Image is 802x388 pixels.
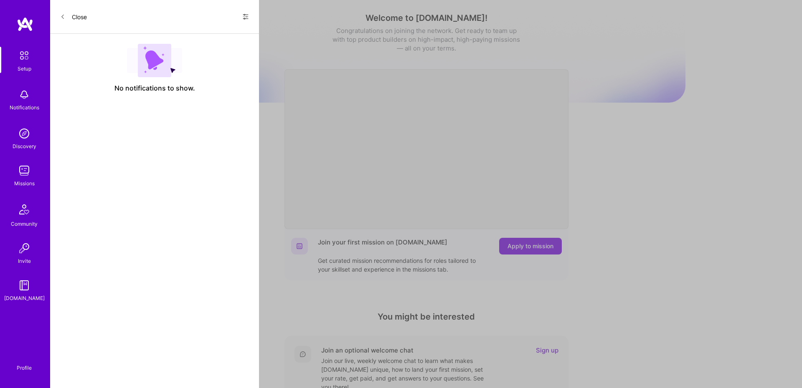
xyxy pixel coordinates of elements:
div: Missions [14,179,35,188]
div: Discovery [13,142,36,151]
img: bell [16,86,33,103]
img: setup [15,47,33,64]
button: Close [60,10,87,23]
img: logo [17,17,33,32]
div: Notifications [10,103,39,112]
a: Profile [14,355,35,371]
div: Invite [18,257,31,265]
img: discovery [16,125,33,142]
div: [DOMAIN_NAME] [4,294,45,302]
img: Invite [16,240,33,257]
img: guide book [16,277,33,294]
div: Profile [17,363,32,371]
img: Community [14,199,34,219]
img: teamwork [16,162,33,179]
img: empty [127,44,182,77]
span: No notifications to show. [114,84,195,93]
div: Community [11,219,38,228]
div: Setup [18,64,31,73]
